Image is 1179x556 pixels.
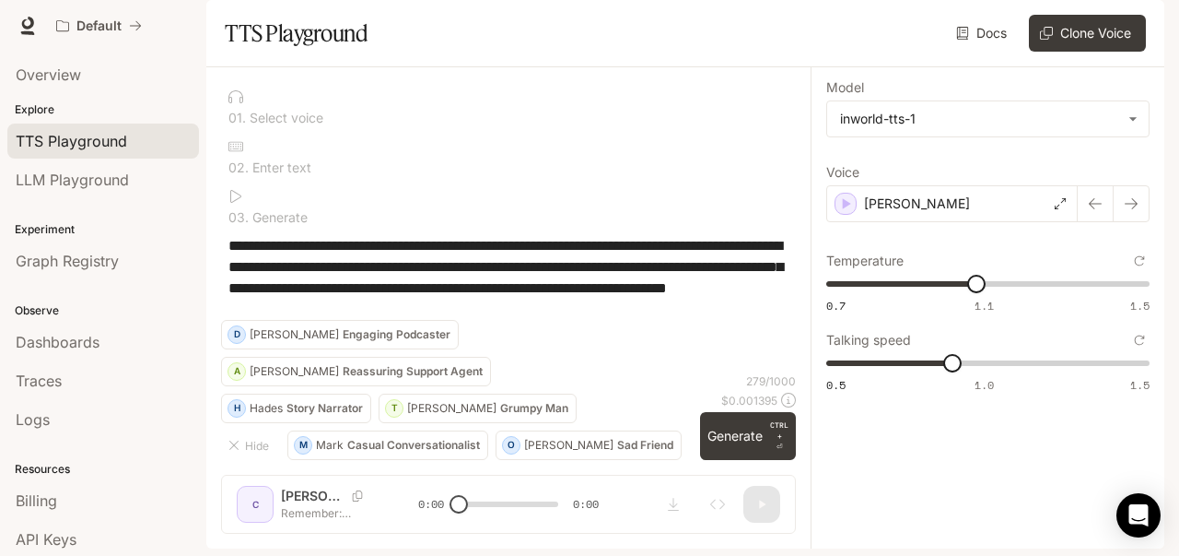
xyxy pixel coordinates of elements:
p: CTRL + [770,420,788,442]
p: [PERSON_NAME] [250,329,339,340]
p: Model [826,81,864,94]
p: Story Narrator [286,403,363,414]
button: Clone Voice [1029,15,1146,52]
button: D[PERSON_NAME]Engaging Podcaster [221,320,459,349]
p: 0 1 . [228,112,246,124]
button: O[PERSON_NAME]Sad Friend [496,431,682,460]
div: D [228,320,245,349]
div: H [228,394,245,423]
p: Generate [249,211,308,224]
p: [PERSON_NAME] [407,403,496,414]
p: Casual Conversationalist [347,440,480,451]
button: Reset to default [1129,330,1150,350]
div: Open Intercom Messenger [1116,493,1161,538]
p: [PERSON_NAME] [864,195,970,213]
div: O [503,431,519,460]
p: Select voice [246,112,323,124]
p: Hades [250,403,283,414]
span: 0.5 [826,377,846,393]
p: Grumpy Man [500,403,568,414]
span: 1.1 [975,298,994,313]
button: GenerateCTRL +⏎ [700,412,796,460]
p: Voice [826,166,859,179]
p: Talking speed [826,334,911,347]
span: 1.5 [1130,377,1150,393]
div: M [295,431,311,460]
button: A[PERSON_NAME]Reassuring Support Agent [221,357,491,386]
p: Engaging Podcaster [343,329,450,340]
p: 0 2 . [228,161,249,174]
p: Reassuring Support Agent [343,366,483,377]
span: 1.5 [1130,298,1150,313]
button: HHadesStory Narrator [221,394,371,423]
p: [PERSON_NAME] [524,440,613,451]
a: Docs [952,15,1014,52]
div: A [228,357,245,386]
button: Hide [221,431,280,460]
p: Sad Friend [617,440,673,451]
h1: TTS Playground [225,15,368,52]
p: Enter text [249,161,311,174]
button: All workspaces [48,7,150,44]
div: T [386,394,403,423]
p: 0 3 . [228,211,249,224]
button: MMarkCasual Conversationalist [287,431,488,460]
span: 1.0 [975,377,994,393]
div: inworld-tts-1 [840,110,1119,128]
div: inworld-tts-1 [827,101,1149,136]
p: Default [76,18,122,34]
p: Temperature [826,254,904,267]
p: [PERSON_NAME] [250,366,339,377]
p: ⏎ [770,420,788,453]
button: Reset to default [1129,251,1150,271]
button: T[PERSON_NAME]Grumpy Man [379,394,577,423]
p: Mark [316,440,344,451]
span: 0.7 [826,298,846,313]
